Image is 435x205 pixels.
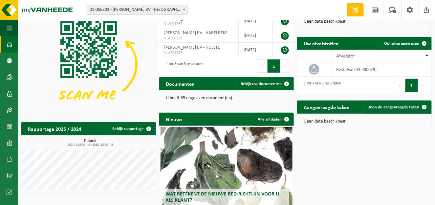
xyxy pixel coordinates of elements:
div: 1 tot 3 van 3 resultaten [163,59,203,73]
a: Bekijk rapportage [107,122,155,135]
td: restafval (04-000029) [332,62,432,77]
img: Download de VHEPlus App [21,14,156,115]
p: Geen data beschikbaar. [304,19,425,24]
span: VLA708497 [164,50,233,56]
h2: Nieuws [159,113,189,125]
span: Ophaling aanvragen [384,41,420,46]
span: VLA900359 [164,36,233,41]
span: [PERSON_NAME] BV - HARELBEKE [164,31,228,35]
td: [DATE] [239,28,273,43]
a: Toon de aangevraagde taken [363,101,431,114]
button: 1 [405,79,418,92]
h2: Rapportage 2025 / 2024 [21,122,88,135]
span: Bekijk uw documenten [241,82,282,86]
span: 01-068303 - SAELENS CLAUDE BV - HARELBEKE [87,5,187,14]
span: Toon de aangevraagde taken [369,105,420,109]
a: Ophaling aanvragen [379,37,431,50]
span: Wat betekent de nieuwe RED-richtlijn voor u als klant? [165,192,279,203]
button: Previous [257,59,268,73]
span: [PERSON_NAME] BV - HULSTE [164,45,220,50]
a: Alle artikelen [252,113,293,126]
td: [DATE] [239,43,273,57]
span: 2024: 14,300 m3 - 2025: 3,300 m3 [25,143,156,147]
p: U heeft 65 ongelezen document(en). [166,96,287,101]
div: 1 tot 1 van 1 resultaten [300,78,341,93]
button: Next [280,59,291,73]
h3: Kubiek [25,139,156,147]
span: VLA001267 [164,21,233,27]
a: Bekijk uw documenten [235,77,293,90]
h2: Uw afvalstoffen [297,37,345,50]
td: [DATE] [239,14,273,28]
span: Afvalstof [337,54,355,59]
p: Geen data beschikbaar. [304,119,425,124]
h2: Aangevraagde taken [297,101,357,113]
span: 01-068303 - SAELENS CLAUDE BV - HARELBEKE [87,5,188,15]
button: Next [418,79,428,92]
button: Previous [395,79,405,92]
button: 1 [268,59,280,73]
h2: Documenten [159,77,201,90]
